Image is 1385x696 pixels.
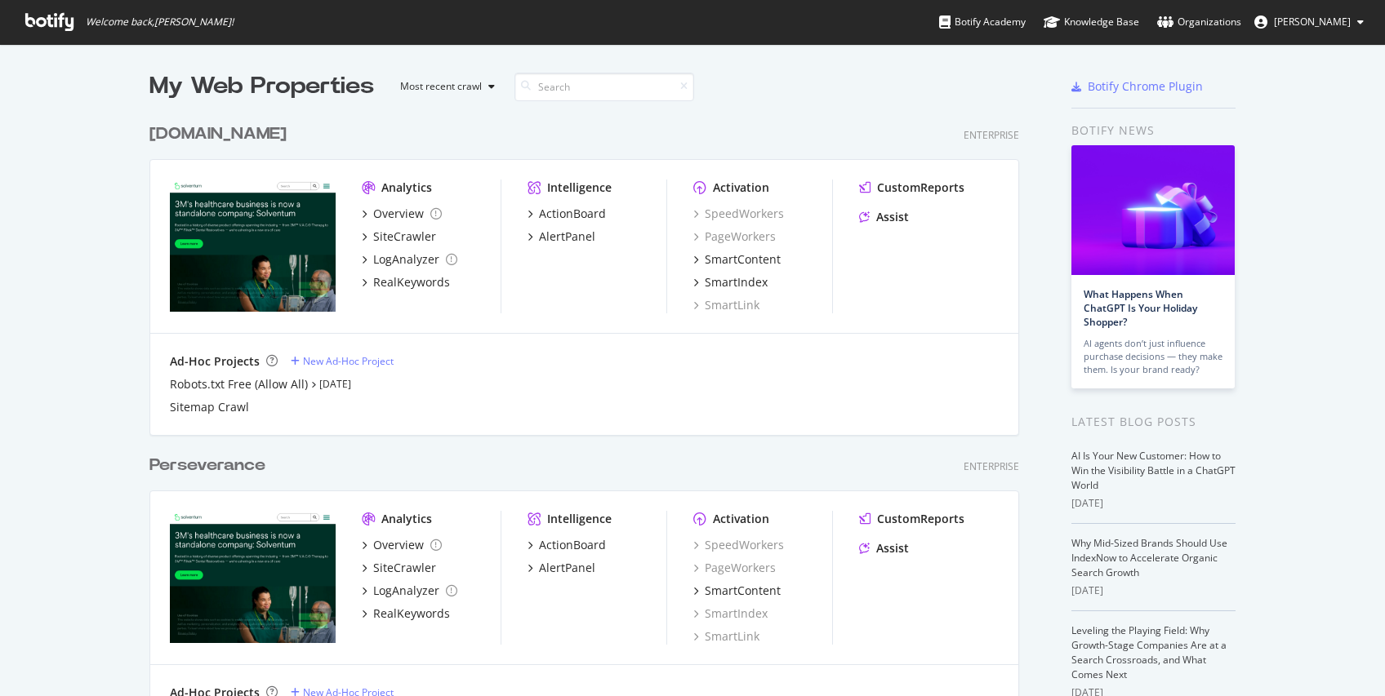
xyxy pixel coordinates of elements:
[713,511,769,527] div: Activation
[528,228,595,245] a: AlertPanel
[149,454,272,477] a: Perseverance
[1071,623,1227,681] a: Leveling the Playing Field: Why Growth-Stage Companies Are at a Search Crossroads, and What Comes...
[1071,78,1203,95] a: Botify Chrome Plugin
[1044,14,1139,30] div: Knowledge Base
[514,73,694,101] input: Search
[876,209,909,225] div: Assist
[1241,9,1377,35] button: [PERSON_NAME]
[373,583,439,599] div: LogAnalyzer
[528,560,595,576] a: AlertPanel
[170,353,260,370] div: Ad-Hoc Projects
[539,537,606,553] div: ActionBoard
[877,180,964,196] div: CustomReports
[859,209,909,225] a: Assist
[170,511,336,643] img: solventum-perserverance.com
[693,228,776,245] a: PageWorkers
[693,274,768,290] a: SmartIndex
[381,511,432,527] div: Analytics
[693,583,781,599] a: SmartContent
[705,583,781,599] div: SmartContent
[1071,413,1236,431] div: Latest Blog Posts
[539,206,606,222] div: ActionBoard
[373,537,424,553] div: Overview
[1071,449,1236,492] a: AI Is Your New Customer: How to Win the Visibility Battle in a ChatGPT World
[1274,15,1351,29] span: Travis Yano
[1071,122,1236,140] div: Botify news
[1071,496,1236,511] div: [DATE]
[1088,78,1203,95] div: Botify Chrome Plugin
[528,206,606,222] a: ActionBoard
[693,251,781,268] a: SmartContent
[149,454,265,477] div: Perseverance
[362,274,450,290] a: RealKeywords
[291,354,394,368] a: New Ad-Hoc Project
[539,560,595,576] div: AlertPanel
[1084,337,1222,376] div: AI agents don’t just influence purchase decisions — they make them. Is your brand ready?
[1071,583,1236,598] div: [DATE]
[705,274,768,290] div: SmartIndex
[362,228,436,245] a: SiteCrawler
[693,605,768,622] a: SmartIndex
[693,628,759,645] a: SmartLink
[547,511,612,527] div: Intelligence
[705,251,781,268] div: SmartContent
[362,605,450,622] a: RealKeywords
[362,560,436,576] a: SiteCrawler
[149,122,287,146] div: [DOMAIN_NAME]
[693,560,776,576] a: PageWorkers
[877,511,964,527] div: CustomReports
[859,511,964,527] a: CustomReports
[362,251,457,268] a: LogAnalyzer
[362,583,457,599] a: LogAnalyzer
[381,180,432,196] div: Analytics
[170,180,336,312] img: solventum.com
[170,399,249,415] a: Sitemap Crawl
[373,251,439,268] div: LogAnalyzer
[149,122,293,146] a: [DOMAIN_NAME]
[149,70,374,103] div: My Web Properties
[1084,287,1197,329] a: What Happens When ChatGPT Is Your Holiday Shopper?
[319,377,351,391] a: [DATE]
[547,180,612,196] div: Intelligence
[387,73,501,100] button: Most recent crawl
[713,180,769,196] div: Activation
[964,128,1019,142] div: Enterprise
[170,376,308,392] a: Robots.txt Free (Allow All)
[539,228,595,245] div: AlertPanel
[876,540,909,556] div: Assist
[373,560,436,576] div: SiteCrawler
[1071,536,1227,579] a: Why Mid-Sized Brands Should Use IndexNow to Accelerate Organic Search Growth
[373,605,450,622] div: RealKeywords
[362,206,442,222] a: Overview
[303,354,394,368] div: New Ad-Hoc Project
[859,540,909,556] a: Assist
[859,180,964,196] a: CustomReports
[964,459,1019,473] div: Enterprise
[1157,14,1241,30] div: Organizations
[693,537,784,553] a: SpeedWorkers
[362,537,442,553] a: Overview
[373,228,436,245] div: SiteCrawler
[939,14,1026,30] div: Botify Academy
[693,297,759,313] a: SmartLink
[373,206,424,222] div: Overview
[400,82,482,91] div: Most recent crawl
[373,274,450,290] div: RealKeywords
[86,16,234,29] span: Welcome back, [PERSON_NAME] !
[528,537,606,553] a: ActionBoard
[693,206,784,222] a: SpeedWorkers
[1071,145,1235,275] img: What Happens When ChatGPT Is Your Holiday Shopper?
